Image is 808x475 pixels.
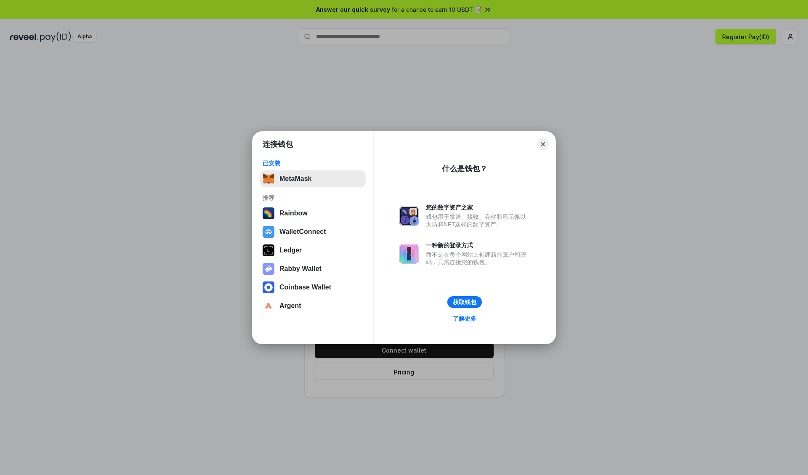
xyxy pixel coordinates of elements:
[448,313,481,324] a: 了解更多
[263,300,274,312] img: svg+xml,%3Csvg%20width%3D%2228%22%20height%3D%2228%22%20viewBox%3D%220%200%2028%2028%22%20fill%3D...
[399,206,419,226] img: svg+xml,%3Csvg%20xmlns%3D%22http%3A%2F%2Fwww.w3.org%2F2000%2Fsvg%22%20fill%3D%22none%22%20viewBox...
[263,281,274,293] img: svg+xml,%3Csvg%20width%3D%2228%22%20height%3D%2228%22%20viewBox%3D%220%200%2028%2028%22%20fill%3D...
[263,226,274,238] img: svg+xml,%3Csvg%20width%3D%2228%22%20height%3D%2228%22%20viewBox%3D%220%200%2028%2028%22%20fill%3D...
[263,159,363,167] div: 已安装
[453,298,476,306] div: 获取钱包
[260,223,366,240] button: WalletConnect
[260,242,366,259] button: Ledger
[279,228,326,236] div: WalletConnect
[279,265,322,273] div: Rabby Wallet
[260,260,366,277] button: Rabby Wallet
[279,210,308,217] div: Rainbow
[260,205,366,222] button: Rainbow
[263,244,274,256] img: svg+xml,%3Csvg%20xmlns%3D%22http%3A%2F%2Fwww.w3.org%2F2000%2Fsvg%22%20width%3D%2228%22%20height%3...
[279,247,302,254] div: Ledger
[279,302,301,310] div: Argent
[426,213,530,228] div: 钱包用于发送、接收、存储和显示像以太坊和NFT这样的数字资产。
[399,244,419,264] img: svg+xml,%3Csvg%20xmlns%3D%22http%3A%2F%2Fwww.w3.org%2F2000%2Fsvg%22%20fill%3D%22none%22%20viewBox...
[279,175,311,183] div: MetaMask
[279,284,331,291] div: Coinbase Wallet
[263,173,274,185] img: svg+xml,%3Csvg%20fill%3D%22none%22%20height%3D%2233%22%20viewBox%3D%220%200%2035%2033%22%20width%...
[426,251,530,266] div: 而不是在每个网站上创建新的账户和密码，只需连接您的钱包。
[260,279,366,296] button: Coinbase Wallet
[263,139,293,149] h1: 连接钱包
[442,164,487,174] div: 什么是钱包？
[426,204,530,211] div: 您的数字资产之家
[453,315,476,322] div: 了解更多
[263,194,363,202] div: 推荐
[263,207,274,219] img: svg+xml,%3Csvg%20width%3D%22120%22%20height%3D%22120%22%20viewBox%3D%220%200%20120%20120%22%20fil...
[260,170,366,187] button: MetaMask
[263,263,274,275] img: svg+xml,%3Csvg%20xmlns%3D%22http%3A%2F%2Fwww.w3.org%2F2000%2Fsvg%22%20fill%3D%22none%22%20viewBox...
[260,297,366,314] button: Argent
[426,241,530,249] div: 一种新的登录方式
[447,296,482,308] button: 获取钱包
[537,138,549,150] button: Close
